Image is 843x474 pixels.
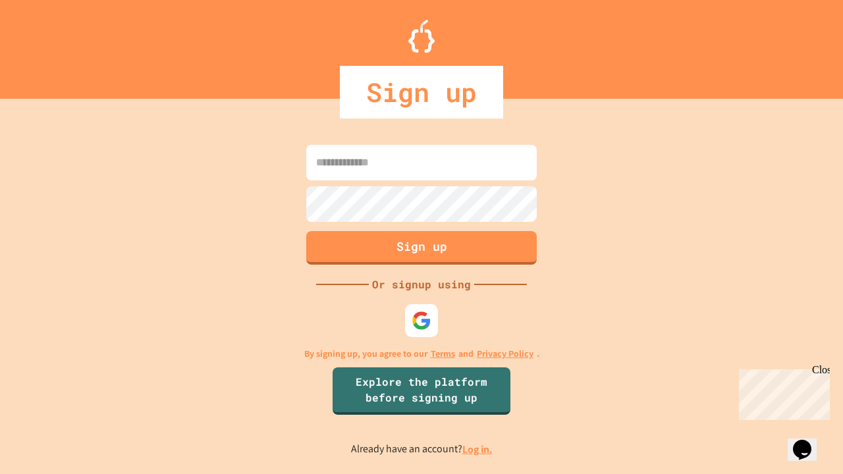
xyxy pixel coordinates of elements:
[788,421,830,461] iframe: chat widget
[408,20,435,53] img: Logo.svg
[306,231,537,265] button: Sign up
[431,347,455,361] a: Terms
[5,5,91,84] div: Chat with us now!Close
[351,441,493,458] p: Already have an account?
[333,367,510,415] a: Explore the platform before signing up
[734,364,830,420] iframe: chat widget
[340,66,503,118] div: Sign up
[369,276,474,292] div: Or signup using
[304,347,539,361] p: By signing up, you agree to our and .
[462,442,493,456] a: Log in.
[412,311,431,330] img: google-icon.svg
[477,347,533,361] a: Privacy Policy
